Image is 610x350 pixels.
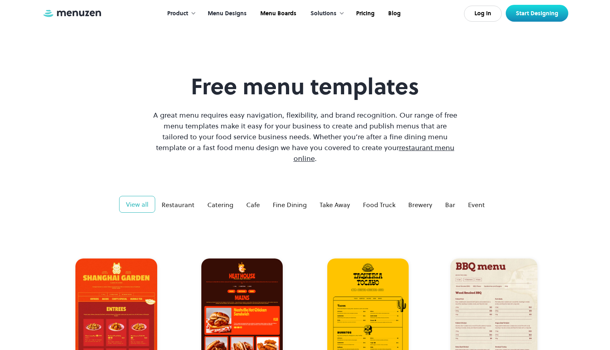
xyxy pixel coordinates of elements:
[207,200,233,210] div: Catering
[167,9,188,18] div: Product
[151,73,459,100] h1: Free menu templates
[445,200,455,210] div: Bar
[320,200,350,210] div: Take Away
[363,200,395,210] div: Food Truck
[159,1,200,26] div: Product
[464,6,502,22] a: Log In
[151,110,459,164] p: A great menu requires easy navigation, flexibility, and brand recognition. Our range of free menu...
[253,1,302,26] a: Menu Boards
[506,5,568,22] a: Start Designing
[162,200,195,210] div: Restaurant
[200,1,253,26] a: Menu Designs
[349,1,381,26] a: Pricing
[246,200,260,210] div: Cafe
[468,200,485,210] div: Event
[302,1,349,26] div: Solutions
[381,1,407,26] a: Blog
[310,9,336,18] div: Solutions
[408,200,432,210] div: Brewery
[126,199,148,209] div: View all
[273,200,307,210] div: Fine Dining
